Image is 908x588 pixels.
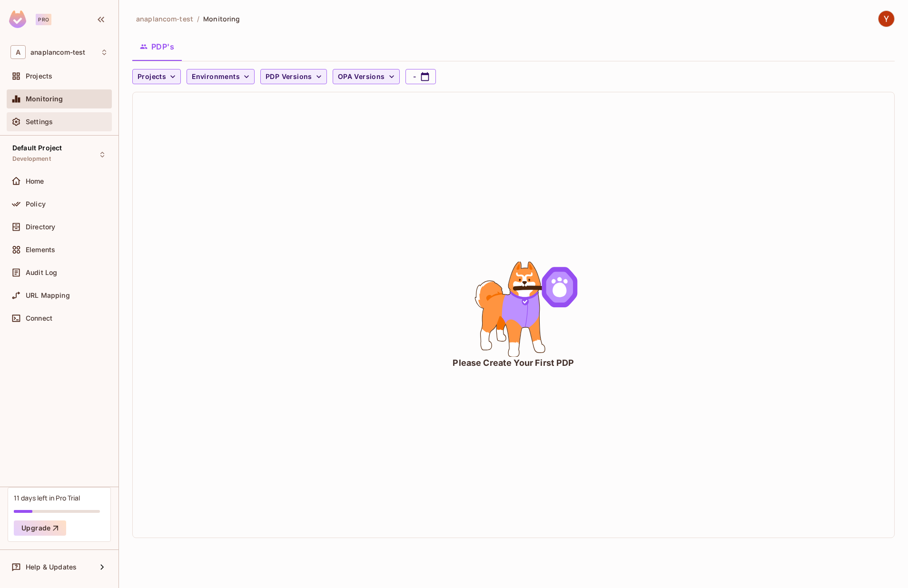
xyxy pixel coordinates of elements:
span: OPA Versions [338,71,385,83]
button: PDP Versions [260,69,327,84]
span: A [10,45,26,59]
span: Projects [26,72,52,80]
button: Upgrade [14,520,66,536]
button: PDP's [132,35,182,59]
span: Monitoring [203,14,240,23]
div: 11 days left in Pro Trial [14,493,80,502]
span: Settings [26,118,53,126]
li: / [197,14,199,23]
button: Projects [132,69,181,84]
span: the active workspace [136,14,193,23]
span: Audit Log [26,269,57,276]
img: Ylli Prifti [878,11,894,27]
span: Workspace: anaplancom-test [30,49,85,56]
img: SReyMgAAAABJRU5ErkJggg== [9,10,26,28]
span: Monitoring [26,95,63,103]
span: Directory [26,223,55,231]
button: - [405,69,436,84]
div: animation [442,262,585,357]
span: Policy [26,200,46,208]
span: PDP Versions [266,71,312,83]
span: Development [12,155,51,163]
span: Environments [192,71,240,83]
span: Default Project [12,144,62,152]
div: Please Create Your First PDP [453,357,574,369]
button: OPA Versions [333,69,400,84]
div: Pro [36,14,51,25]
span: Connect [26,314,52,322]
span: Projects [138,71,166,83]
span: Elements [26,246,55,254]
span: URL Mapping [26,292,70,299]
span: Help & Updates [26,563,77,571]
button: Environments [187,69,255,84]
span: Home [26,177,44,185]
